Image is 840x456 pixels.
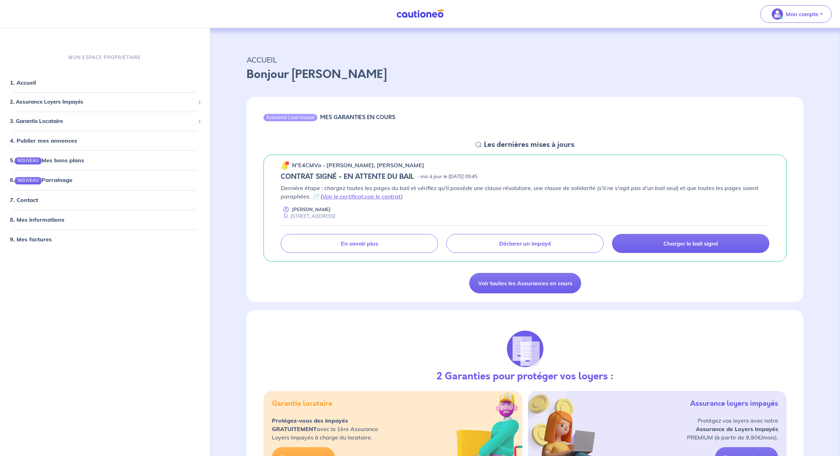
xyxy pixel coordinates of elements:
strong: Assurance de Loyers Impayés [696,425,778,432]
p: Mon compte [786,10,819,18]
span: 2. Assurance Loyers Impayés [10,98,195,106]
div: [STREET_ADDRESS] [281,213,335,220]
p: Bonjour [PERSON_NAME] [247,66,803,83]
h5: Les dernières mises à jours [484,141,574,149]
a: 4. Publier mes annonces [10,137,77,144]
p: avec la 1ère Assurance Loyers Impayés à charge du locataire. [272,416,378,442]
div: 7. Contact [3,193,207,207]
img: justif-loupe [506,330,544,368]
div: 6.NOUVEAUParrainage [3,173,207,187]
a: 6.NOUVEAUParrainage [10,176,72,183]
p: Charger le bail signé [663,240,718,247]
img: illu_account_valid_menu.svg [772,8,783,20]
button: illu_account_valid_menu.svgMon compte [760,5,832,23]
a: Voir le certificat [322,193,363,200]
img: Cautioneo [394,9,446,18]
a: 5.NOUVEAUMes bons plans [10,157,84,164]
h6: MES GARANTIES EN COURS [320,114,395,120]
a: Voir toutes les Assurances en cours [469,273,581,293]
a: voir le contrat [364,193,401,200]
p: En savoir plus [341,240,378,247]
div: state: CONTRACT-SIGNED, Context: NEW,CHOOSE-CERTIFICATE,COLOCATION,LESSOR-DOCUMENTS [281,172,769,181]
p: - mis à jour le [DATE] 09:45 [417,173,477,180]
a: 9. Mes factures [10,235,52,242]
a: Charger le bail signé [612,234,769,253]
div: 8. Mes informations [3,212,207,226]
p: ACCUEIL [247,53,803,66]
h3: 2 Garanties pour protéger vos loyers : [437,371,613,383]
a: En savoir plus [281,234,438,253]
div: 3. Garantie Locataire [3,114,207,128]
div: Assurance Loyer Impayé [263,114,317,121]
h5: Garantie locataire [272,399,332,408]
div: 4. Publier mes annonces [3,133,207,148]
p: Déclarer un impayé [499,240,551,247]
h5: Assurance loyers impayés [690,399,778,408]
a: 1. Accueil [10,79,36,86]
a: 7. Contact [10,196,38,203]
p: n°E4CMVo - [PERSON_NAME], [PERSON_NAME] [292,161,424,169]
strong: Protégez-vous des impayés GRATUITEMENT [272,417,348,432]
div: 1. Accueil [3,76,207,90]
div: 5.NOUVEAUMes bons plans [3,153,207,167]
div: 2. Assurance Loyers Impayés [3,95,207,109]
p: Dernière étape : chargez toutes les pages du bail et vérifiez qu'il possède une clause résolutoir... [281,184,769,201]
p: MON ESPACE PROPRIÉTAIRE [69,54,141,61]
h5: CONTRAT SIGNÉ - EN ATTENTE DU BAIL [281,172,414,181]
div: 9. Mes factures [3,232,207,246]
a: Déclarer un impayé [446,234,604,253]
p: Protégez vos loyers avec notre PREMIUM (à partir de 9,90€/mois). [687,416,778,442]
a: 8. Mes informations [10,216,64,223]
img: 🔔 [281,161,289,170]
span: 3. Garantie Locataire [10,117,195,125]
p: [PERSON_NAME] [292,206,331,213]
